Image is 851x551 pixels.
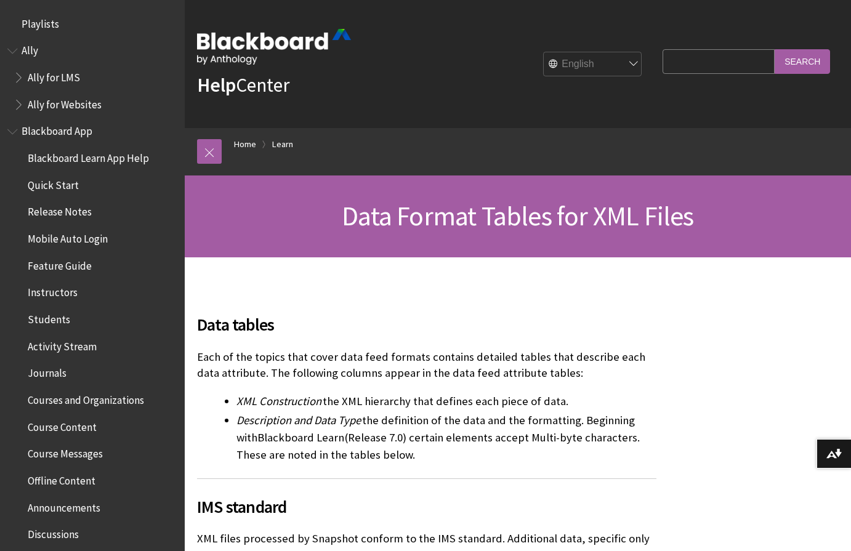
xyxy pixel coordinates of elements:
span: Announcements [28,497,100,514]
span: Activity Stream [28,336,97,353]
span: Ally for Websites [28,94,102,111]
span: Ally for LMS [28,67,80,84]
a: HelpCenter [197,73,289,97]
span: Ally [22,41,38,57]
nav: Book outline for Playlists [7,14,177,34]
span: Release Notes [28,202,92,219]
li: the XML hierarchy that defines each piece of data. [236,393,656,410]
span: Instructors [28,283,78,299]
span: Journals [28,363,67,380]
span: Quick Start [28,175,79,191]
span: Blackboard Learn App Help [28,148,149,164]
li: the definition of the data and the formatting. Beginning with (Release 7.0) certain elements acce... [236,412,656,464]
span: XML Construction [236,394,321,408]
span: Feature Guide [28,255,92,272]
span: Course Messages [28,444,103,461]
span: Data Format Tables for XML Files [342,199,693,233]
span: Discussions [28,524,79,541]
select: Site Language Selector [544,52,642,76]
span: Students [28,309,70,326]
p: Each of the topics that cover data feed formats contains detailed tables that describe each data ... [197,349,656,381]
span: Course Content [28,417,97,433]
span: Mobile Auto Login [28,228,108,245]
nav: Book outline for Anthology Ally Help [7,41,177,115]
span: Offline Content [28,470,95,487]
img: Blackboard by Anthology [197,29,351,65]
span: Description and Data Type [236,413,361,427]
span: Data tables [197,312,656,337]
span: Courses and Organizations [28,390,144,406]
span: IMS standard [197,494,656,520]
span: Playlists [22,14,59,30]
span: Blackboard App [22,121,92,138]
input: Search [775,49,830,73]
a: Learn [272,137,293,152]
strong: Help [197,73,236,97]
span: Blackboard Learn [257,430,344,444]
a: Home [234,137,256,152]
